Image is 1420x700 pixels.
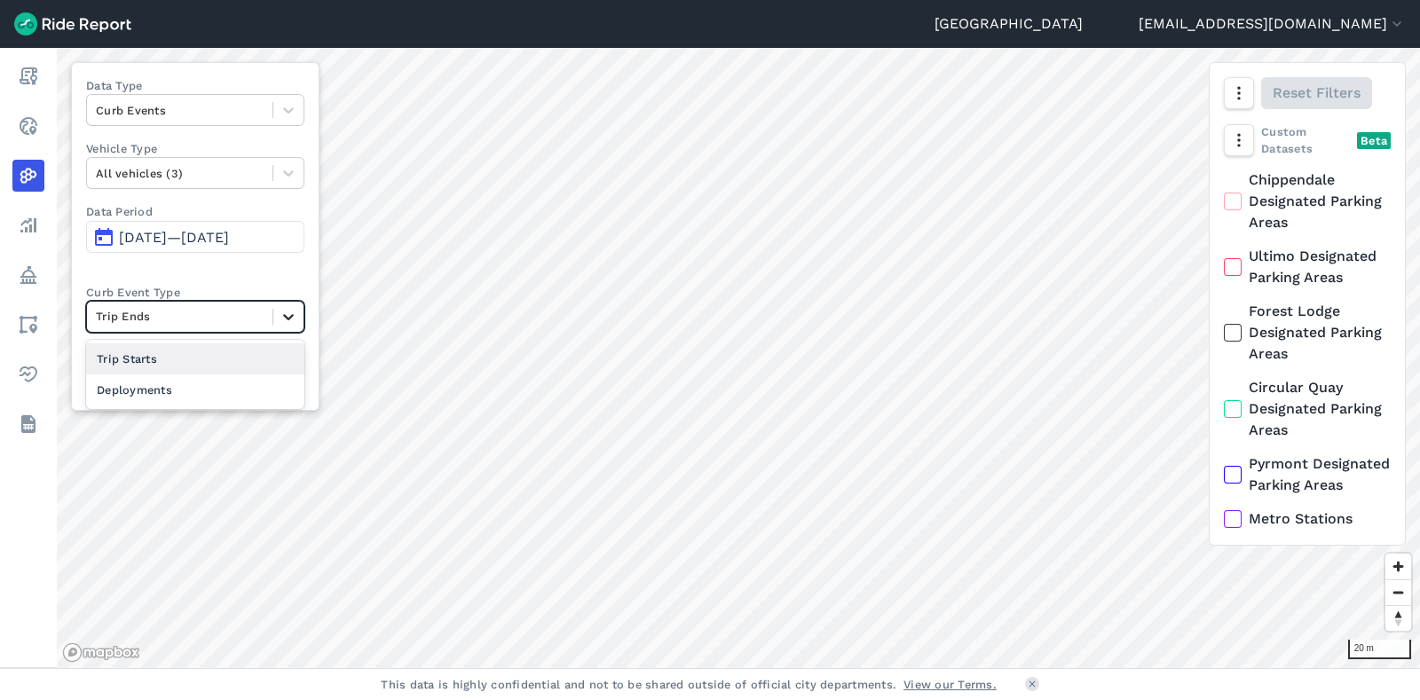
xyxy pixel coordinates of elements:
[1139,13,1406,35] button: [EMAIL_ADDRESS][DOMAIN_NAME]
[1261,77,1372,109] button: Reset Filters
[1224,508,1391,530] label: Metro Stations
[12,259,44,291] a: Policy
[12,358,44,390] a: Health
[1224,453,1391,496] label: Pyrmont Designated Parking Areas
[86,374,304,405] div: Deployments
[935,13,1083,35] a: [GEOGRAPHIC_DATA]
[86,221,304,253] button: [DATE]—[DATE]
[12,408,44,440] a: Datasets
[62,642,140,663] a: Mapbox logo
[86,77,304,94] label: Data Type
[1224,169,1391,233] label: Chippendale Designated Parking Areas
[903,676,997,693] a: View our Terms.
[12,110,44,142] a: Realtime
[86,203,304,220] label: Data Period
[12,160,44,192] a: Heatmaps
[1385,579,1411,605] button: Zoom out
[12,209,44,241] a: Analyze
[1348,640,1411,659] div: 20 m
[1224,377,1391,441] label: Circular Quay Designated Parking Areas
[12,60,44,92] a: Report
[1385,554,1411,579] button: Zoom in
[57,48,1420,668] canvas: Map
[86,140,304,157] label: Vehicle Type
[12,309,44,341] a: Areas
[1273,83,1361,104] span: Reset Filters
[1224,301,1391,365] label: Forest Lodge Designated Parking Areas
[1385,605,1411,631] button: Reset bearing to north
[1224,123,1391,157] div: Custom Datasets
[1224,246,1391,288] label: Ultimo Designated Parking Areas
[14,12,131,35] img: Ride Report
[86,343,304,374] div: Trip Starts
[1357,132,1391,149] div: Beta
[86,284,304,301] label: Curb Event Type
[119,229,229,246] span: [DATE]—[DATE]
[1224,542,1391,585] label: SydneyOnStreetBikeParking [DATE]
